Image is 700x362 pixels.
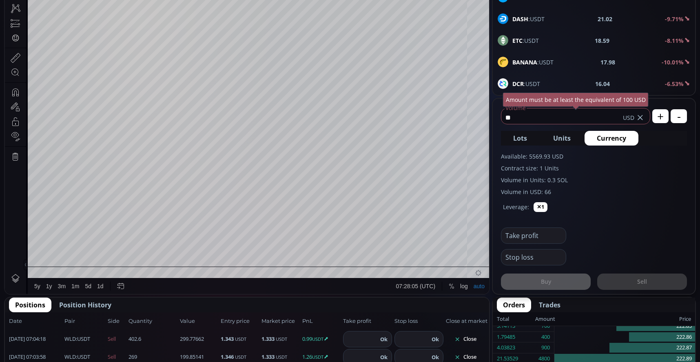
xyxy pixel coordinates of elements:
[512,36,539,45] span: :USDT
[512,37,523,44] b: ETC
[148,20,164,26] div: 214.50
[429,335,441,344] button: Ok
[535,314,555,324] div: Amount
[128,317,177,325] span: Quantity
[541,332,550,342] div: 400
[261,353,275,360] b: 1.333
[503,93,649,107] div: Amount must be at least the equivalent of 100 USD
[534,202,547,212] button: ✕1
[108,317,126,325] span: Side
[53,19,78,26] div: Solana
[585,131,638,146] button: Currency
[503,300,525,310] span: Orders
[512,80,524,88] b: DCR
[553,133,571,143] span: Units
[554,321,695,332] div: 222.85
[69,4,73,11] div: D
[378,335,390,344] button: Ok
[27,29,44,35] div: Volume
[221,317,259,325] span: Entry price
[597,133,626,143] span: Currency
[102,20,119,26] div: 236.16
[652,109,669,123] button: +
[128,335,177,343] span: 402.6
[503,203,529,211] label: Leverage:
[598,15,612,23] b: 21.02
[554,332,695,343] div: 222.86
[53,298,117,312] button: Position History
[261,317,300,325] span: Market price
[539,300,560,310] span: Trades
[512,58,554,66] span: :USDT
[497,314,535,324] div: Total
[501,131,539,146] button: Lots
[276,354,287,360] small: USDT
[9,353,62,361] span: [DATE] 07:03:58
[512,15,545,23] span: :USDT
[662,58,684,66] b: -10.01%
[171,20,187,26] div: 223.20
[312,336,323,342] small: USDT
[166,20,170,26] div: C
[595,36,609,45] b: 18.59
[9,335,62,343] span: [DATE] 07:04:18
[497,332,515,342] div: 1.79485
[84,19,91,26] div: Market open
[501,176,687,184] label: Volume in Units: 0.3 SOL
[671,109,687,123] button: -
[15,300,45,310] span: Positions
[110,4,133,11] div: Compare
[40,19,53,26] div: 1D
[378,353,390,362] button: Ok
[429,353,441,362] button: Ok
[98,20,102,26] div: O
[501,164,687,172] label: Contract size: 1 Units
[108,353,126,361] span: Sell
[189,20,229,26] div: −12.96 (−5.49%)
[152,4,177,11] div: Indicators
[9,298,51,312] button: Positions
[312,354,323,360] small: USDT
[446,317,485,325] span: Close at market
[555,314,691,324] div: Price
[7,109,14,117] div: 
[121,20,125,26] div: H
[9,317,62,325] span: Date
[19,334,22,345] div: Hide Drawings Toolbar
[302,335,341,343] span: 0.99
[221,353,234,360] b: 1.346
[554,342,695,353] div: 222.87
[64,317,105,325] span: Pair
[180,353,218,361] span: 199.85141
[64,353,76,360] b: WLD
[64,335,76,342] b: WLD
[512,79,540,88] span: :USDT
[108,335,126,343] span: Sell
[343,317,392,325] span: Take profit
[541,342,550,353] div: 900
[446,333,485,346] button: Close
[533,298,567,312] button: Trades
[623,113,634,122] span: USD
[64,353,90,361] span: :USDT
[180,335,218,343] span: 299.77662
[261,335,275,342] b: 1.333
[302,317,341,325] span: PnL
[600,58,615,66] b: 17.98
[126,20,142,26] div: 236.96
[276,336,287,342] small: USDT
[59,300,111,310] span: Position History
[665,80,684,88] b: -6.53%
[665,15,684,23] b: -9.71%
[235,336,246,342] small: USDT
[501,152,687,161] label: Available: 5569.93 USD
[497,342,515,353] div: 4.03823
[128,353,177,361] span: 269
[512,58,537,66] b: BANANA
[501,188,687,196] label: Volume in USD: 66
[512,15,528,23] b: DASH
[394,317,443,325] span: Stop loss
[27,19,40,26] div: SOL
[64,335,90,343] span: :USDT
[665,37,684,44] b: -8.11%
